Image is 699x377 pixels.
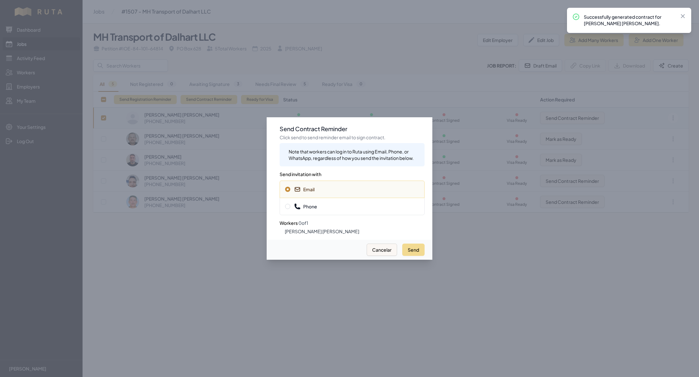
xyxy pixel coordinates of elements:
button: Send [402,244,425,256]
h3: Send Contract Reminder [280,125,425,133]
span: 0 of 1 [298,220,308,226]
button: Cancelar [367,244,397,256]
span: Email [294,186,315,193]
h3: Workers [280,215,425,227]
p: Click send to send reminder email to sign contract. [280,134,425,141]
span: Phone [294,203,317,210]
li: [PERSON_NAME] [PERSON_NAME] [285,228,425,235]
div: Note that workers can log in to Ruta using Email, Phone, or WhatsApp, regardless of how you send ... [289,148,419,161]
h3: Send invitation with [280,166,425,178]
p: Successfully generated contract for [PERSON_NAME] [PERSON_NAME]. [584,14,674,26]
